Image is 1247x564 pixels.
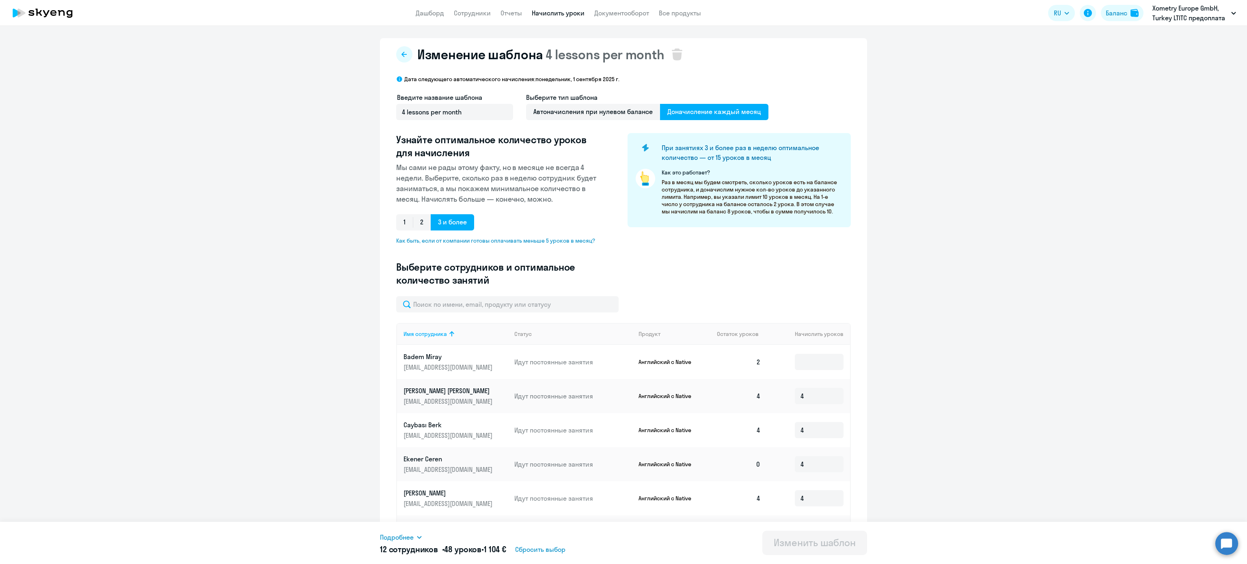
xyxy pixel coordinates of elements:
[403,465,494,474] p: [EMAIL_ADDRESS][DOMAIN_NAME]
[594,9,649,17] a: Документооборот
[514,392,632,400] p: Идут постоянные занятия
[515,545,565,554] span: Сбросить выбор
[1152,3,1228,23] p: Xometry Europe GmbH, Turkey LTITC предоплата (временно)
[710,515,767,549] td: 4
[413,214,431,230] span: 2
[444,544,481,554] span: 48 уроков
[526,104,660,120] span: Автоначисления при нулевом балансе
[639,358,699,366] p: Английский с Native
[710,413,767,447] td: 4
[514,357,632,366] p: Идут постоянные занятия
[396,133,602,159] h3: Узнайте оптимальное количество уроков для начисления
[416,9,444,17] a: Дашборд
[662,179,843,215] p: Раз в месяц мы будем смотреть, сколько уроков есть на балансе сотрудника, и доначислим нужное кол...
[403,499,494,508] p: [EMAIL_ADDRESS][DOMAIN_NAME]
[639,426,699,434] p: Английский с Native
[762,531,867,555] button: Изменить шаблон
[396,162,602,205] p: Мы сами не рады этому факту, но в месяце не всегда 4 недели. Выберите, сколько раз в неделю сотру...
[1101,5,1143,21] button: Балансbalance
[717,330,759,338] span: Остаток уроков
[514,330,532,338] div: Статус
[660,104,768,120] span: Доначисление каждый месяц
[403,352,494,361] p: Badem Miray
[484,544,506,554] span: 1 104 €
[639,495,699,502] p: Английский с Native
[403,397,494,406] p: [EMAIL_ADDRESS][DOMAIN_NAME]
[514,426,632,435] p: Идут постоянные занятия
[431,214,474,230] span: 3 и более
[639,330,660,338] div: Продукт
[403,489,508,508] a: [PERSON_NAME][EMAIL_ADDRESS][DOMAIN_NAME]
[767,323,850,345] th: Начислить уроков
[403,431,494,440] p: [EMAIL_ADDRESS][DOMAIN_NAME]
[403,420,508,440] a: Caybası Berk[EMAIL_ADDRESS][DOMAIN_NAME]
[1054,8,1061,18] span: RU
[514,494,632,503] p: Идут постоянные занятия
[417,46,543,62] span: Изменение шаблона
[396,260,602,286] h3: Выберите сотрудников и оптимальное количество занятий
[403,330,447,338] div: Имя сотрудника
[659,9,701,17] a: Все продукты
[404,75,619,83] p: Дата следующего автоматического начисления: понедельник, 1 сентября 2025 г.
[403,489,494,497] p: [PERSON_NAME]
[396,296,619,312] input: Поиск по имени, email, продукту или статусу
[1148,3,1240,23] button: Xometry Europe GmbH, Turkey LTITC предоплата (временно)
[501,9,522,17] a: Отчеты
[403,454,494,463] p: Ekener Ceren
[403,352,508,372] a: Badem Miray[EMAIL_ADDRESS][DOMAIN_NAME]
[774,536,856,549] div: Изменить шаблон
[380,532,414,542] span: Подробнее
[639,330,711,338] div: Продукт
[396,104,513,120] input: Без названия
[710,345,767,379] td: 2
[1106,8,1127,18] div: Баланс
[532,9,585,17] a: Начислить уроки
[710,481,767,515] td: 4
[403,363,494,372] p: [EMAIL_ADDRESS][DOMAIN_NAME]
[1048,5,1075,21] button: RU
[454,9,491,17] a: Сотрудники
[710,447,767,481] td: 0
[514,460,632,469] p: Идут постоянные занятия
[546,46,664,62] span: 4 lessons per month
[1130,9,1139,17] img: balance
[403,330,508,338] div: Имя сотрудника
[514,330,632,338] div: Статус
[403,454,508,474] a: Ekener Ceren[EMAIL_ADDRESS][DOMAIN_NAME]
[710,379,767,413] td: 4
[662,143,837,162] h4: При занятиях 3 и более раз в неделю оптимальное количество — от 15 уроков в месяц
[403,386,494,395] p: [PERSON_NAME] [PERSON_NAME]
[639,461,699,468] p: Английский с Native
[403,420,494,429] p: Caybası Berk
[397,93,482,101] span: Введите название шаблона
[636,169,655,188] img: pointer-circle
[717,330,767,338] div: Остаток уроков
[526,93,768,102] h4: Выберите тип шаблона
[396,237,602,244] span: Как быть, если от компании готовы оплачивать меньше 5 уроков в месяц?
[396,214,413,230] span: 1
[380,544,506,555] h5: 12 сотрудников • •
[662,169,843,176] p: Как это работает?
[403,386,508,406] a: [PERSON_NAME] [PERSON_NAME][EMAIL_ADDRESS][DOMAIN_NAME]
[639,392,699,400] p: Английский с Native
